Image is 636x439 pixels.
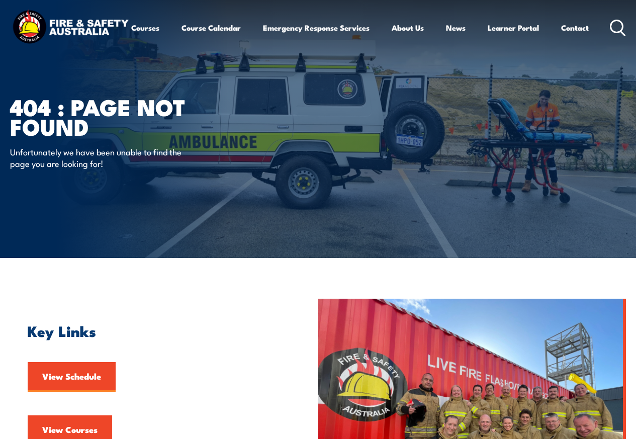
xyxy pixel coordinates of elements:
[263,16,370,40] a: Emergency Response Services
[392,16,424,40] a: About Us
[488,16,539,40] a: Learner Portal
[28,324,303,337] h2: Key Links
[10,146,194,169] p: Unfortunately we have been unable to find the page you are looking for!
[131,16,159,40] a: Courses
[28,362,116,392] a: View Schedule
[446,16,466,40] a: News
[561,16,589,40] a: Contact
[181,16,241,40] a: Course Calendar
[10,97,258,136] h1: 404 : Page Not Found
